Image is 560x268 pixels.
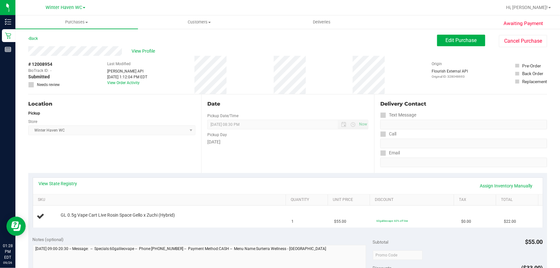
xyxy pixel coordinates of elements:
[6,217,26,236] iframe: Resource center
[432,61,442,67] label: Origin
[446,37,477,43] span: Edit Purchase
[28,111,40,116] strong: Pickup
[380,110,416,120] label: Text Message
[461,219,471,225] span: $0.00
[304,19,339,25] span: Deliveries
[5,19,11,25] inline-svg: Inventory
[28,119,37,125] label: Store
[376,219,408,222] span: 60galileovape: 60% off line
[501,197,536,203] a: Total
[46,5,82,10] span: Winter Haven WC
[50,68,51,73] span: -
[522,63,541,69] div: Pre-Order
[28,36,38,41] a: Back
[15,19,138,25] span: Purchases
[3,260,13,265] p: 09/26
[108,74,148,80] div: [DATE] 1:12:04 PM EDT
[432,68,468,79] div: Flourish External API
[108,68,148,74] div: [PERSON_NAME] API
[476,180,537,191] a: Assign Inventory Manually
[522,70,544,77] div: Back Order
[15,15,138,29] a: Purchases
[499,35,547,47] button: Cancel Purchase
[437,35,485,46] button: Edit Purchase
[207,100,368,108] div: Date
[504,219,516,225] span: $22.00
[334,219,346,225] span: $55.00
[375,197,452,203] a: Discount
[108,81,140,85] a: View Order Activity
[459,197,494,203] a: Tax
[380,120,547,129] input: Format: (999) 999-9999
[28,61,52,68] span: # 12008954
[138,19,260,25] span: Customers
[39,180,77,187] a: View State Registry
[380,139,547,148] input: Format: (999) 999-9999
[373,239,389,245] span: Subtotal
[333,197,367,203] a: Unit Price
[132,48,157,55] span: View Profile
[28,73,50,80] span: Submitted
[380,100,547,108] div: Delivery Contact
[207,139,368,145] div: [DATE]
[3,243,13,260] p: 01:28 PM EDT
[61,212,175,218] span: GL 0.5g Vape Cart Live Rosin Space Gello x Zuchi (Hybrid)
[28,68,49,73] span: BioTrack ID:
[5,32,11,39] inline-svg: Retail
[138,15,261,29] a: Customers
[525,238,543,245] span: $55.00
[292,219,294,225] span: 1
[33,237,64,242] span: Notes (optional)
[37,82,60,88] span: Needs review
[28,100,195,108] div: Location
[504,20,543,27] span: Awaiting Payment
[207,132,227,138] label: Pickup Day
[373,250,423,260] input: Promo Code
[38,197,283,203] a: SKU
[522,78,547,85] div: Replacement
[506,5,548,10] span: Hi, [PERSON_NAME]!
[207,113,238,119] label: Pickup Date/Time
[380,148,400,158] label: Email
[432,74,468,79] p: Original ID: 328048693
[380,129,396,139] label: Call
[108,61,131,67] label: Last Modified
[291,197,325,203] a: Quantity
[5,46,11,53] inline-svg: Reports
[261,15,383,29] a: Deliveries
